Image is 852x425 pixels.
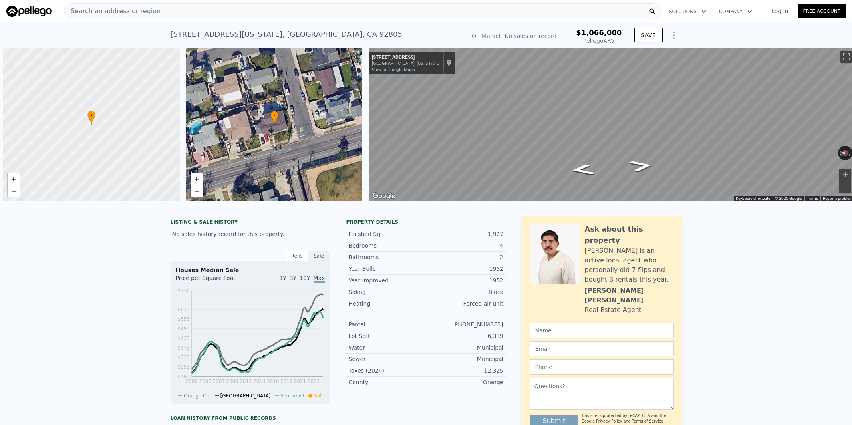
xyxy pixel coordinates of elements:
div: Ask about this property [585,224,674,246]
path: Go South, S Lime St [560,161,605,178]
div: Pellego ARV [576,37,622,45]
div: Orange [426,378,504,386]
div: Houses Median Sale [176,266,325,274]
span: • [270,112,278,119]
div: Off Market. No sales on record [472,32,556,40]
span: Search an address or region [64,6,161,16]
a: Log In [762,7,798,15]
a: Open this area in Google Maps (opens a new window) [371,191,397,201]
button: Keyboard shortcuts [736,196,770,201]
tspan: $613 [177,307,190,312]
tspan: 2021 [294,379,306,384]
tspan: $730 [177,288,190,294]
div: Bathrooms [349,253,426,261]
tspan: 2007 [213,379,225,384]
button: Rotate counterclockwise [838,146,842,160]
div: Price per Square Foot [176,274,250,287]
span: + [194,174,199,184]
tspan: 2005 [199,379,211,384]
span: Southeast [280,393,305,399]
div: [PHONE_NUMBER] [426,320,504,328]
span: • [87,112,95,119]
button: Zoom out [839,181,851,193]
div: 6,319 [426,332,504,340]
span: $1,066,000 [576,28,622,37]
button: Solutions [663,4,713,19]
div: Finished Sqft [349,230,426,238]
div: Heating [349,300,426,308]
div: LISTING & SALE HISTORY [171,219,330,227]
div: [PERSON_NAME] [PERSON_NAME] [585,286,674,305]
div: Real Estate Agent [585,305,642,315]
span: 3Y [290,275,296,281]
div: [STREET_ADDRESS][US_STATE] , [GEOGRAPHIC_DATA] , CA 92805 [171,29,402,40]
span: − [11,186,16,196]
input: Email [530,341,674,356]
tspan: 2012 [240,379,252,384]
div: $2,325 [426,367,504,375]
div: • [87,111,95,125]
a: Zoom out [8,185,20,197]
tspan: $373 [177,345,190,351]
div: Municipal [426,355,504,363]
div: 2 [426,253,504,261]
div: 1952 [426,276,504,284]
tspan: $253 [177,364,190,370]
a: Terms (opens in new tab) [807,196,818,201]
div: Rent [286,251,308,261]
tspan: 2016 [266,379,279,384]
div: No sales history record for this property. [171,227,330,241]
div: 4 [426,242,504,250]
span: 10Y [300,275,310,281]
span: © 2025 Google [775,196,802,201]
tspan: 2002 [185,379,198,384]
div: Forced air unit [426,300,504,308]
div: [PERSON_NAME] is an active local agent who personally did 7 flips and bought 3 rentals this year. [585,246,674,284]
div: Lot Sqft [349,332,426,340]
div: Loan history from public records [171,415,330,421]
a: Terms of Service [632,419,663,423]
div: Year Improved [349,276,426,284]
a: Zoom in [8,173,20,185]
div: • [270,111,278,125]
span: Max [314,275,325,283]
tspan: 2019 [280,379,292,384]
div: [GEOGRAPHIC_DATA], [US_STATE] [372,61,440,66]
img: Pellego [6,6,52,17]
tspan: $313 [177,355,190,360]
span: − [194,186,199,196]
span: + [11,174,16,184]
img: Google [371,191,397,201]
div: Sewer [349,355,426,363]
span: Orange Co. [184,393,211,399]
path: Go North, S Lime St [619,157,664,174]
div: Year Built [349,265,426,273]
div: 1952 [426,265,504,273]
button: SAVE [634,28,662,42]
a: View on Google Maps [372,67,415,72]
div: Property details [346,219,506,225]
span: Sale [314,393,324,399]
div: Taxes (2024) [349,367,426,375]
div: County [349,378,426,386]
div: Parcel [349,320,426,328]
div: [STREET_ADDRESS] [372,54,440,61]
button: Show Options [666,27,682,43]
div: Block [426,288,504,296]
a: Zoom in [191,173,203,185]
div: Water [349,344,426,352]
tspan: 2023 [307,379,320,384]
span: [GEOGRAPHIC_DATA] [220,393,271,399]
tspan: $433 [177,336,190,341]
div: 1,927 [426,230,504,238]
a: Show location on map [446,59,452,68]
tspan: $493 [177,326,190,332]
a: Free Account [798,4,846,18]
tspan: 2014 [253,379,266,384]
button: Company [713,4,759,19]
div: Municipal [426,344,504,352]
a: Privacy Policy [596,419,622,423]
tspan: $193 [177,374,190,379]
div: Siding [349,288,426,296]
div: Bedrooms [349,242,426,250]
